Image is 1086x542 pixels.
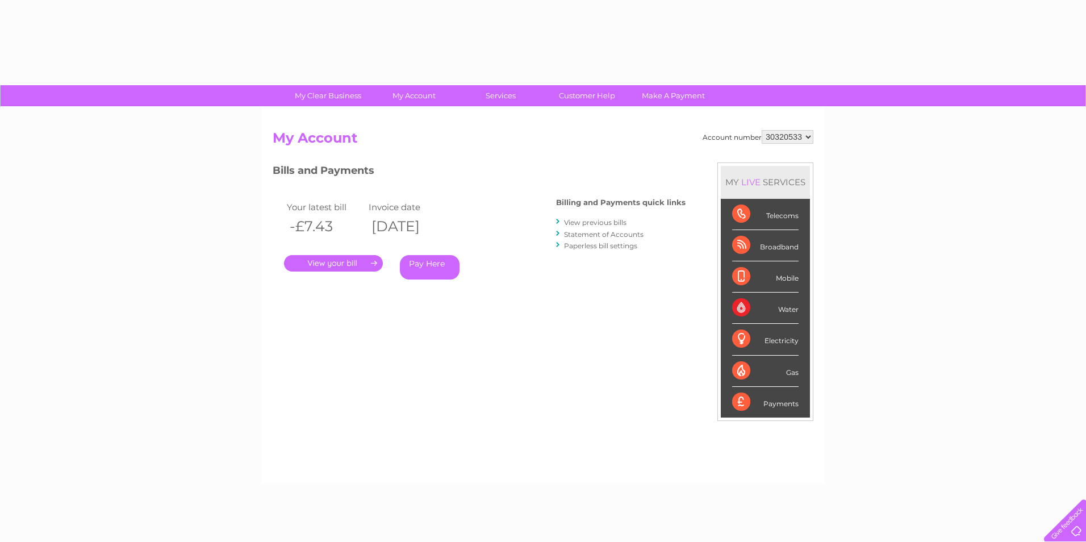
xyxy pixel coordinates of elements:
td: Your latest bill [284,199,366,215]
div: Telecoms [732,199,799,230]
h2: My Account [273,130,813,152]
td: Invoice date [366,199,448,215]
a: Customer Help [540,85,634,106]
a: View previous bills [564,218,626,227]
h3: Bills and Payments [273,162,686,182]
div: MY SERVICES [721,166,810,198]
a: Services [454,85,548,106]
div: Gas [732,356,799,387]
div: Payments [732,387,799,418]
div: LIVE [739,177,763,187]
div: Mobile [732,261,799,293]
a: Paperless bill settings [564,241,637,250]
div: Electricity [732,324,799,355]
a: . [284,255,383,272]
div: Account number [703,130,813,144]
div: Broadband [732,230,799,261]
th: [DATE] [366,215,448,238]
th: -£7.43 [284,215,366,238]
a: Statement of Accounts [564,230,644,239]
div: Water [732,293,799,324]
h4: Billing and Payments quick links [556,198,686,207]
a: My Clear Business [281,85,375,106]
a: My Account [367,85,461,106]
a: Pay Here [400,255,460,280]
a: Make A Payment [626,85,720,106]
